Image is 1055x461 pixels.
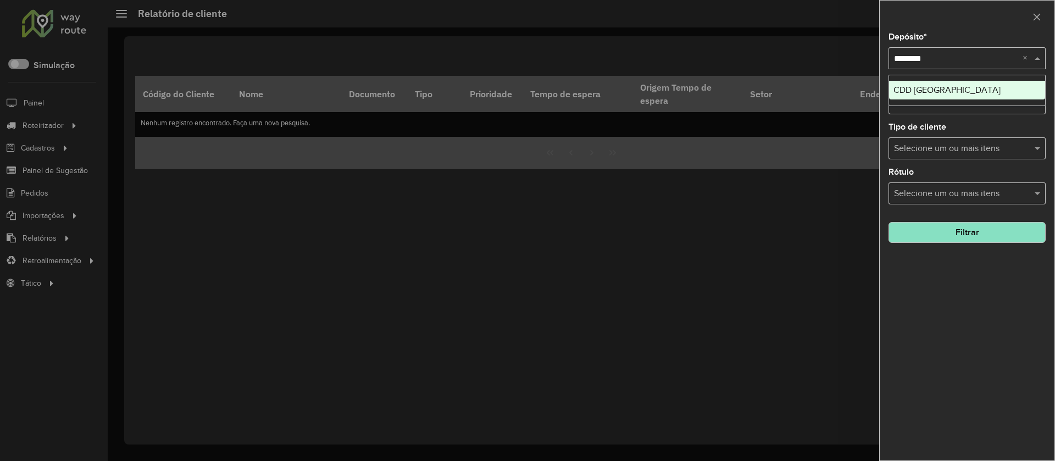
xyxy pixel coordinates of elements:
ng-dropdown-panel: Options list [889,75,1046,106]
label: Rótulo [889,165,914,179]
label: Tipo de cliente [889,120,946,134]
button: Filtrar [889,222,1046,243]
label: Depósito [889,30,927,43]
span: Clear all [1023,52,1032,65]
span: CDD [GEOGRAPHIC_DATA] [893,85,1001,95]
